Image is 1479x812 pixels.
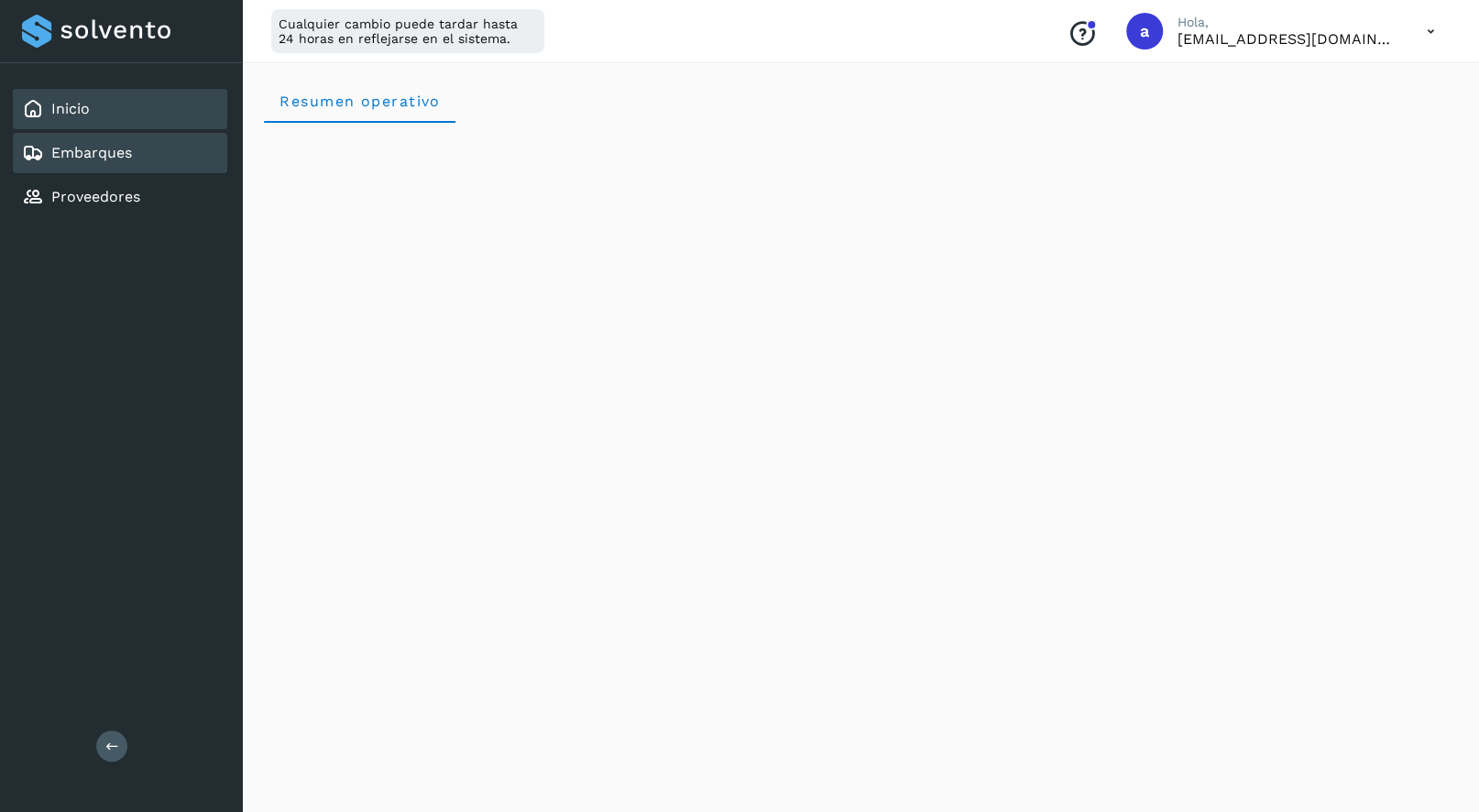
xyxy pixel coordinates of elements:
p: Hola, [1178,15,1397,30]
span: Resumen operativo [279,93,441,110]
div: Inicio [13,89,227,129]
div: Cualquier cambio puede tardar hasta 24 horas en reflejarse en el sistema. [271,9,544,53]
p: aremartinez@niagarawater.com [1178,30,1397,48]
a: Embarques [51,144,132,161]
div: Proveedores [13,177,227,217]
div: Embarques [13,133,227,173]
a: Proveedores [51,188,140,205]
a: Inicio [51,100,90,117]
